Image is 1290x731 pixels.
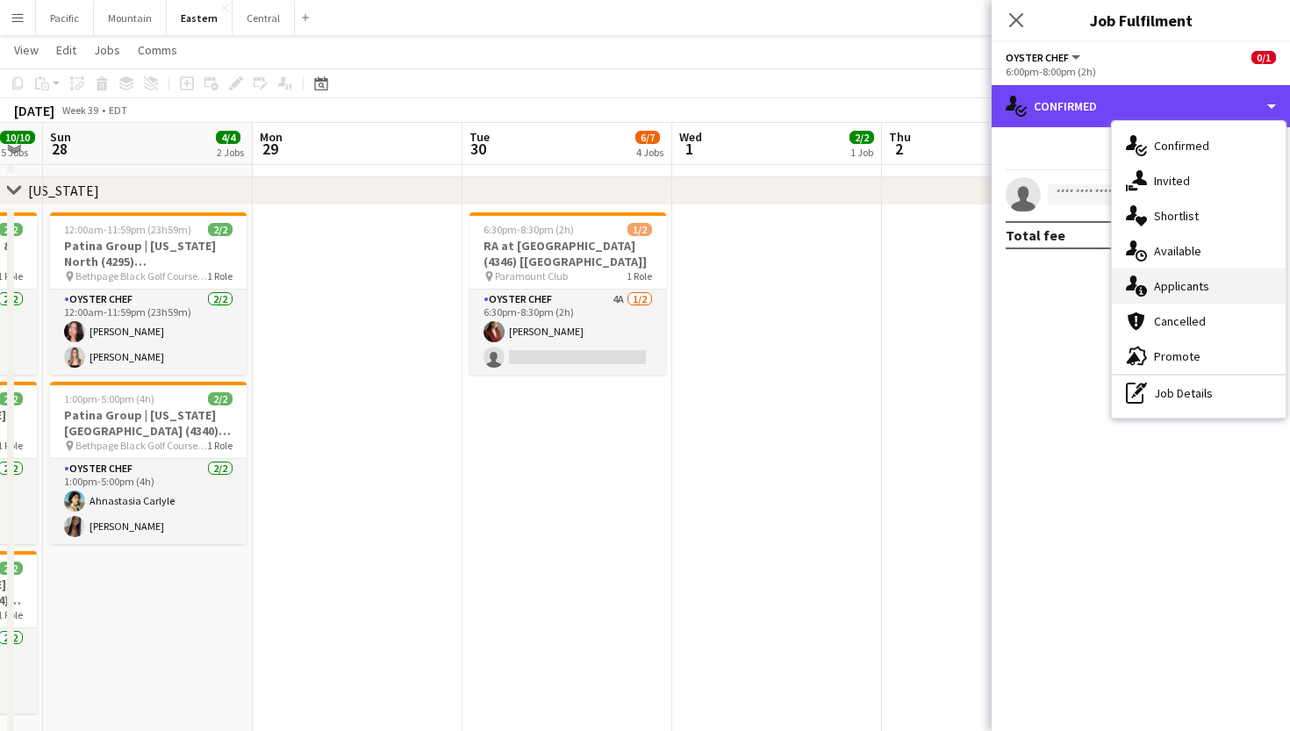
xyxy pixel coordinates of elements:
span: Comms [138,42,177,58]
a: Comms [131,39,184,61]
span: 29 [257,139,283,159]
span: Jobs [94,42,120,58]
span: Invited [1154,173,1190,189]
span: 1 Role [627,269,652,283]
span: Paramount Club [495,269,568,283]
span: 1 Role [207,269,233,283]
h3: RA at [GEOGRAPHIC_DATA] (4346) [[GEOGRAPHIC_DATA]] [469,238,666,269]
span: Bethpage Black Golf Course (Farmingdale, [GEOGRAPHIC_DATA]) [75,269,207,283]
span: 2/2 [849,131,874,144]
app-job-card: 6:30pm-8:30pm (2h)1/2RA at [GEOGRAPHIC_DATA] (4346) [[GEOGRAPHIC_DATA]] Paramount Club1 RoleOyste... [469,212,666,375]
div: 6:00pm-8:00pm (2h) [1006,65,1276,78]
div: [US_STATE] [28,182,99,199]
app-card-role: Oyster Chef4A1/26:30pm-8:30pm (2h)[PERSON_NAME] [469,290,666,375]
app-card-role: Oyster Chef2/212:00am-11:59pm (23h59m)[PERSON_NAME][PERSON_NAME] [50,290,247,375]
button: Central [233,1,295,35]
button: Eastern [167,1,233,35]
span: Cancelled [1154,313,1206,329]
app-card-role: Oyster Chef2/21:00pm-5:00pm (4h)Ahnastasia Carlyle[PERSON_NAME] [50,459,247,544]
div: Total fee [1006,226,1065,244]
span: 2/2 [208,392,233,405]
span: 1:00pm-5:00pm (4h) [64,392,154,405]
h3: Patina Group | [US_STATE][GEOGRAPHIC_DATA] (4340) [[GEOGRAPHIC_DATA]] [50,407,247,439]
span: 28 [47,139,71,159]
span: Oyster Chef [1006,51,1069,64]
a: Edit [49,39,83,61]
span: Sun [50,129,71,145]
div: EDT [109,104,127,117]
span: 6/7 [635,131,660,144]
span: Edit [56,42,76,58]
button: Pacific [36,1,94,35]
app-job-card: 1:00pm-5:00pm (4h)2/2Patina Group | [US_STATE][GEOGRAPHIC_DATA] (4340) [[GEOGRAPHIC_DATA]] Bethpa... [50,382,247,544]
div: 2 Jobs [217,146,244,159]
span: Wed [679,129,702,145]
span: 30 [467,139,490,159]
span: 12:00am-11:59pm (23h59m) [64,223,191,236]
div: 4 Jobs [636,146,663,159]
a: Jobs [87,39,127,61]
h3: Job Fulfilment [992,9,1290,32]
span: Mon [260,129,283,145]
span: Promote [1154,348,1200,364]
span: 6:30pm-8:30pm (2h) [484,223,574,236]
app-job-card: 12:00am-11:59pm (23h59m)2/2Patina Group | [US_STATE] North (4295) [[GEOGRAPHIC_DATA]] - TIME TBD ... [50,212,247,375]
button: Oyster Chef [1006,51,1083,64]
span: Confirmed [1154,138,1209,154]
span: Bethpage Black Golf Course (Farmingdale, [GEOGRAPHIC_DATA]) [75,439,207,452]
div: Confirmed [992,85,1290,127]
div: Job Details [1112,376,1286,411]
span: 1 Role [207,439,233,452]
span: Available [1154,243,1201,259]
div: 5 Jobs [1,146,34,159]
span: Tue [469,129,490,145]
span: 4/4 [216,131,240,144]
span: 1 [677,139,702,159]
div: [DATE] [14,102,54,119]
span: 1/2 [627,223,652,236]
a: View [7,39,46,61]
span: 0/1 [1251,51,1276,64]
button: Mountain [94,1,167,35]
span: Shortlist [1154,208,1199,224]
span: Week 39 [58,104,102,117]
span: View [14,42,39,58]
h3: Patina Group | [US_STATE] North (4295) [[GEOGRAPHIC_DATA]] - TIME TBD (2 HOURS) [50,238,247,269]
span: 2/2 [208,223,233,236]
div: 1 Job [850,146,873,159]
span: Applicants [1154,278,1209,294]
span: Thu [889,129,911,145]
span: 2 [886,139,911,159]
